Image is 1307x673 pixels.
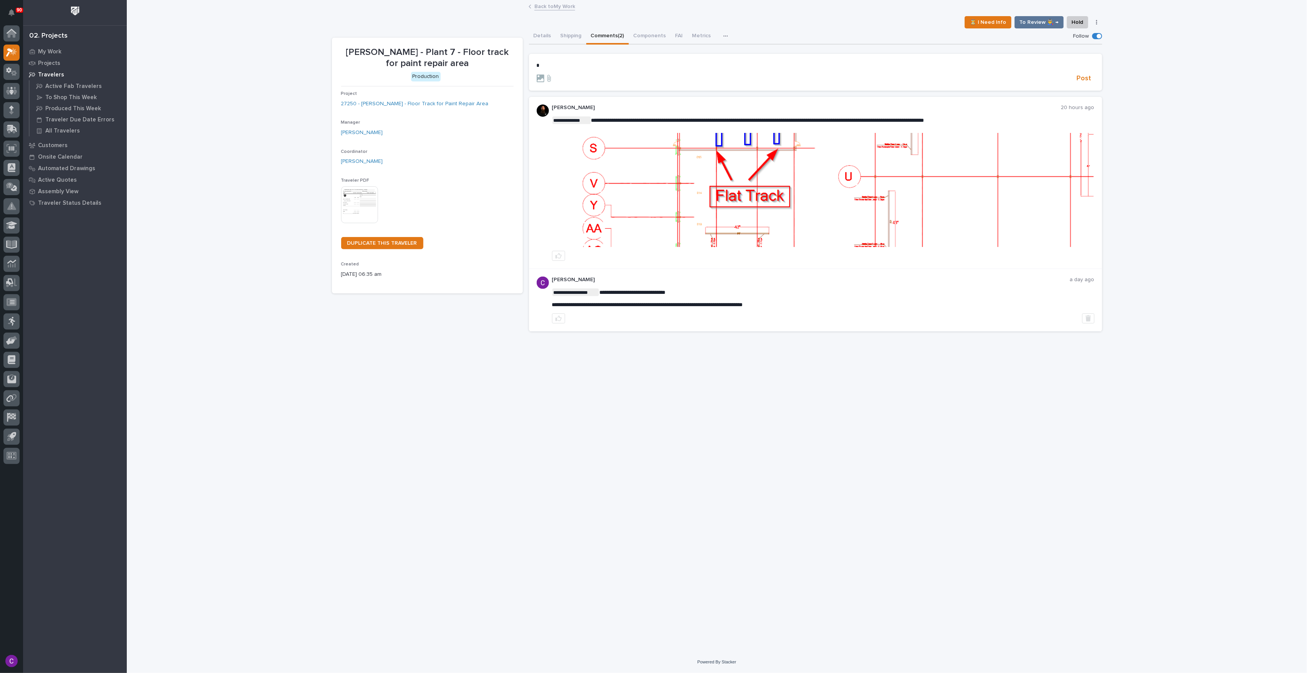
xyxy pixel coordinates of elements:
[45,116,114,123] p: Traveler Due Date Errors
[688,28,716,45] button: Metrics
[341,262,359,267] span: Created
[1015,16,1064,28] button: To Review 👨‍🏭 →
[23,139,127,151] a: Customers
[45,83,102,90] p: Active Fab Travelers
[23,174,127,186] a: Active Quotes
[10,9,20,22] div: Notifications90
[38,200,101,207] p: Traveler Status Details
[23,46,127,57] a: My Work
[411,72,441,81] div: Production
[341,149,368,154] span: Coordinator
[1074,74,1095,83] button: Post
[30,81,127,91] a: Active Fab Travelers
[965,16,1012,28] button: ⏳ I Need Info
[970,18,1007,27] span: ⏳ I Need Info
[341,100,489,108] a: 27250 - [PERSON_NAME] - Floor Track for Paint Repair Area
[45,128,80,134] p: All Travelers
[697,660,736,664] a: Powered By Stacker
[556,28,586,45] button: Shipping
[1067,16,1088,28] button: Hold
[341,178,370,183] span: Traveler PDF
[1077,74,1091,83] span: Post
[552,313,565,323] button: like this post
[552,251,565,261] button: like this post
[629,28,671,45] button: Components
[23,186,127,197] a: Assembly View
[552,277,1070,283] p: [PERSON_NAME]
[341,270,514,278] p: [DATE] 06:35 am
[3,653,20,669] button: users-avatar
[529,28,556,45] button: Details
[341,157,383,166] a: [PERSON_NAME]
[347,240,417,246] span: DUPLICATE THIS TRAVELER
[23,162,127,174] a: Automated Drawings
[17,7,22,13] p: 90
[23,69,127,80] a: Travelers
[38,142,68,149] p: Customers
[552,104,1061,111] p: [PERSON_NAME]
[30,125,127,136] a: All Travelers
[23,151,127,162] a: Onsite Calendar
[45,94,97,101] p: To Shop This Week
[1070,277,1095,283] p: a day ago
[38,60,60,67] p: Projects
[341,120,360,125] span: Manager
[537,277,549,289] img: AItbvmm9XFGwq9MR7ZO9lVE1d7-1VhVxQizPsTd1Fh95=s96-c
[1082,313,1095,323] button: Delete post
[29,32,68,40] div: 02. Projects
[68,4,82,18] img: Workspace Logo
[341,129,383,137] a: [PERSON_NAME]
[30,92,127,103] a: To Shop This Week
[38,48,61,55] p: My Work
[1072,18,1083,27] span: Hold
[38,188,78,195] p: Assembly View
[671,28,688,45] button: FAI
[38,177,77,184] p: Active Quotes
[341,237,423,249] a: DUPLICATE THIS TRAVELER
[1061,104,1095,111] p: 20 hours ago
[1073,33,1089,40] p: Follow
[586,28,629,45] button: Comments (2)
[341,91,357,96] span: Project
[3,5,20,21] button: Notifications
[30,114,127,125] a: Traveler Due Date Errors
[38,71,64,78] p: Travelers
[23,197,127,209] a: Traveler Status Details
[38,165,95,172] p: Automated Drawings
[534,2,575,10] a: Back toMy Work
[537,104,549,117] img: zmKUmRVDQjmBLfnAs97p
[38,154,83,161] p: Onsite Calendar
[1020,18,1059,27] span: To Review 👨‍🏭 →
[45,105,101,112] p: Produced This Week
[23,57,127,69] a: Projects
[341,47,514,69] p: [PERSON_NAME] - Plant 7 - Floor track for paint repair area
[30,103,127,114] a: Produced This Week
